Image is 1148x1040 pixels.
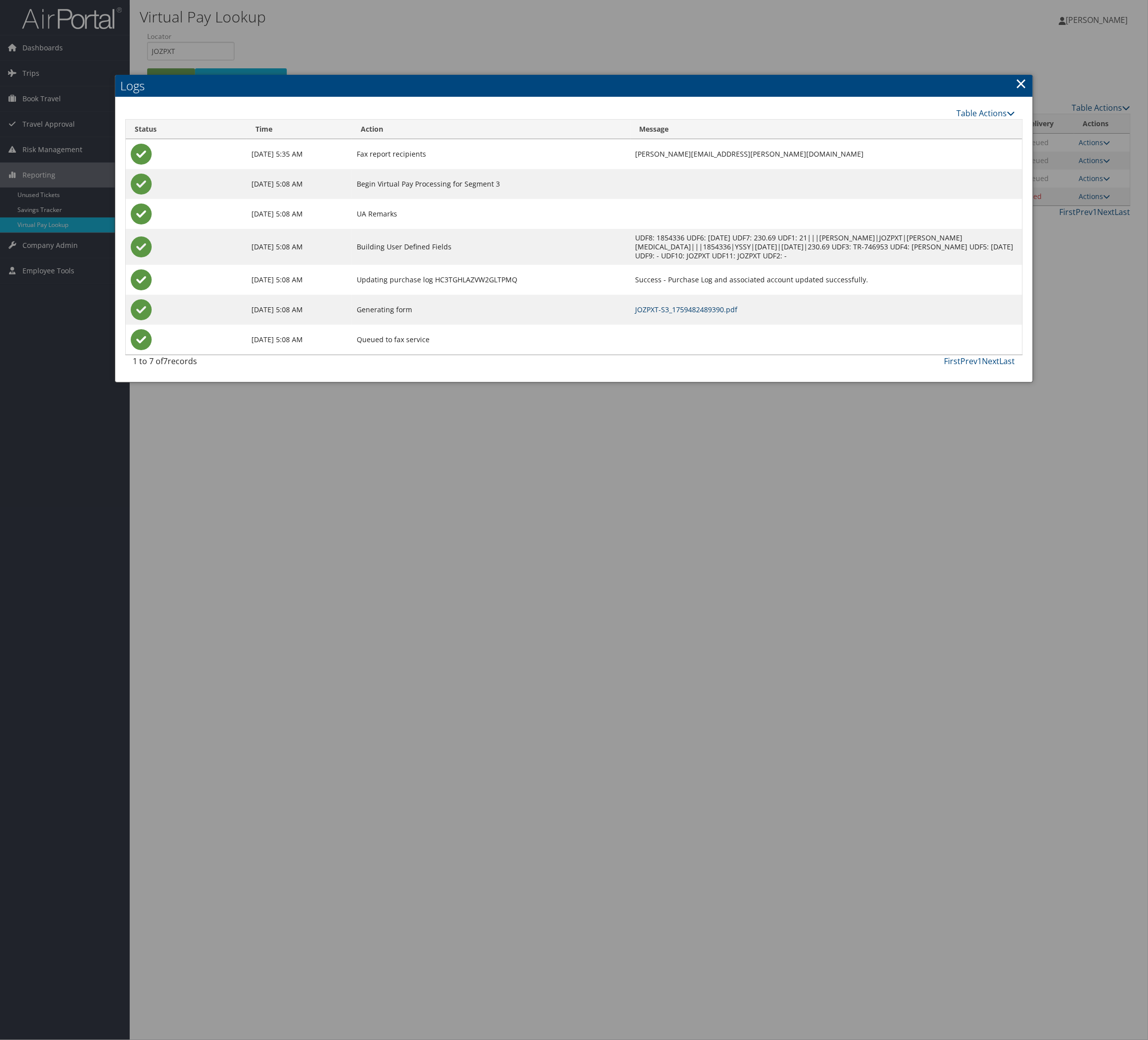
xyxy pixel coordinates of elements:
[982,356,1000,367] a: Next
[246,325,352,355] td: [DATE] 5:08 AM
[246,199,352,229] td: [DATE] 5:08 AM
[352,120,631,139] th: Action: activate to sort column ascending
[163,356,168,367] span: 7
[246,265,352,295] td: [DATE] 5:08 AM
[133,355,342,372] div: 1 to 7 of records
[246,229,352,265] td: [DATE] 5:08 AM
[957,108,1015,119] a: Table Actions
[631,265,1022,295] td: Success - Purchase Log and associated account updated successfully.
[961,356,978,367] a: Prev
[246,169,352,199] td: [DATE] 5:08 AM
[352,199,631,229] td: UA Remarks
[352,169,631,199] td: Begin Virtual Pay Processing for Segment 3
[115,75,1033,97] h2: Logs
[631,120,1022,139] th: Message: activate to sort column ascending
[246,120,352,139] th: Time: activate to sort column ascending
[978,356,982,367] a: 1
[246,295,352,325] td: [DATE] 5:08 AM
[352,139,631,169] td: Fax report recipients
[631,139,1022,169] td: [PERSON_NAME][EMAIL_ADDRESS][PERSON_NAME][DOMAIN_NAME]
[944,356,961,367] a: First
[631,229,1022,265] td: UDF8: 1854336 UDF6: [DATE] UDF7: 230.69 UDF1: 21|||[PERSON_NAME]|JOZPXT|[PERSON_NAME] [MEDICAL_DA...
[352,295,631,325] td: Generating form
[126,120,246,139] th: Status: activate to sort column ascending
[1016,73,1027,93] a: Close
[352,325,631,355] td: Queued to fax service
[246,139,352,169] td: [DATE] 5:35 AM
[352,229,631,265] td: Building User Defined Fields
[636,305,738,314] a: JOZPXT-S3_1759482489390.pdf
[352,265,631,295] td: Updating purchase log HC3TGHLAZVW2GLTPMQ
[1000,356,1015,367] a: Last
